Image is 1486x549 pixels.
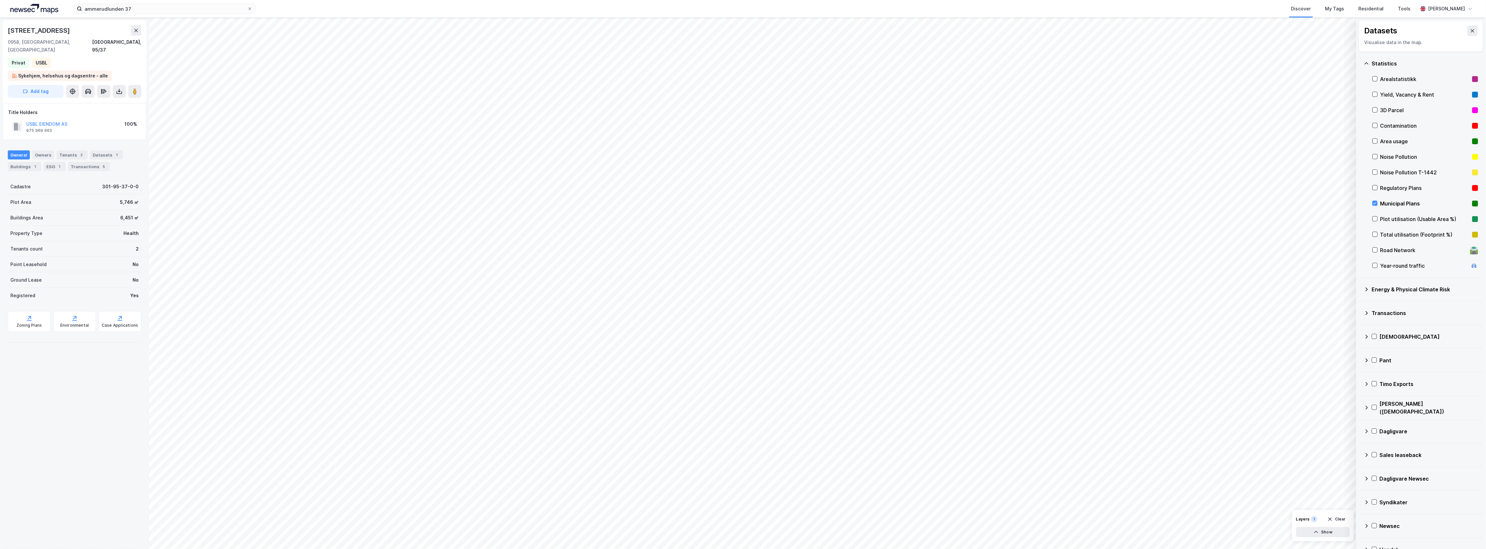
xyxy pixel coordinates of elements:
[32,150,54,159] div: Owners
[1380,75,1470,83] div: Arealstatistikk
[57,150,87,159] div: Tenants
[1398,5,1411,13] div: Tools
[12,59,25,67] div: Privat
[1359,5,1384,13] div: Residential
[10,245,43,253] div: Tenants count
[120,198,139,206] div: 5,746 ㎡
[1291,5,1311,13] div: Discover
[1380,153,1470,161] div: Noise Pollution
[1380,400,1478,415] div: [PERSON_NAME] ([DEMOGRAPHIC_DATA])
[102,183,139,191] div: 301-95-37-0-0
[1380,169,1470,176] div: Noise Pollution T-1442
[68,162,110,171] div: Transactions
[1325,5,1344,13] div: My Tags
[1380,91,1470,99] div: Yield, Vacancy & Rent
[1372,286,1478,293] div: Energy & Physical Climate Risk
[1311,516,1318,522] div: 1
[1380,122,1470,130] div: Contamination
[1428,5,1465,13] div: [PERSON_NAME]
[1380,184,1470,192] div: Regulatory Plans
[1380,333,1478,341] div: [DEMOGRAPHIC_DATA]
[1380,380,1478,388] div: Timo Exports
[92,38,141,54] div: [GEOGRAPHIC_DATA], 95/37
[32,163,39,170] div: 1
[1380,427,1478,435] div: Dagligvare
[1380,498,1478,506] div: Syndikater
[1364,26,1398,36] div: Datasets
[1454,518,1486,549] div: Kontrollprogram for chat
[101,163,107,170] div: 5
[10,229,42,237] div: Property Type
[1380,356,1478,364] div: Pant
[1364,39,1478,46] div: Visualise data in the map.
[1380,522,1478,530] div: Newsec
[10,198,31,206] div: Plot Area
[1380,137,1470,145] div: Area usage
[124,120,137,128] div: 100%
[1296,517,1310,522] div: Layers
[1296,527,1350,537] button: Show
[10,4,58,14] img: logo.a4113a55bc3d86da70a041830d287a7e.svg
[102,323,138,328] div: Case Applications
[1380,106,1470,114] div: 3D Parcel
[123,229,139,237] div: Health
[8,85,64,98] button: Add tag
[1372,309,1478,317] div: Transactions
[1380,451,1478,459] div: Sales leaseback
[1380,475,1478,483] div: Dagligvare Newsec
[56,163,63,170] div: 1
[133,261,139,268] div: No
[1323,514,1350,524] button: Clear
[8,150,30,159] div: General
[10,183,31,191] div: Cadastre
[10,214,43,222] div: Buildings Area
[8,38,92,54] div: 0958, [GEOGRAPHIC_DATA], [GEOGRAPHIC_DATA]
[82,4,247,14] input: Search by address, cadastre, landlords, tenants or people
[8,162,41,171] div: Buildings
[18,72,108,80] div: Sykehjem, helsehus og dagsentre - alle
[90,150,123,159] div: Datasets
[1380,200,1470,207] div: Municipal Plans
[1380,215,1470,223] div: Plot utilisation (Usable Area %)
[1380,246,1468,254] div: Road Network
[44,162,65,171] div: ESG
[120,214,139,222] div: 6,451 ㎡
[26,128,52,133] div: 975 969 665
[8,109,141,116] div: Title Holders
[10,292,35,299] div: Registered
[1380,262,1468,270] div: Year-round traffic
[1372,60,1478,67] div: Statistics
[78,152,85,158] div: 2
[130,292,139,299] div: Yes
[1470,246,1479,254] div: 🛣️
[10,276,42,284] div: Ground Lease
[10,261,47,268] div: Point Leasehold
[1380,231,1470,239] div: Total utilisation (Footprint %)
[8,25,71,36] div: [STREET_ADDRESS]
[60,323,89,328] div: Environmental
[114,152,120,158] div: 1
[1454,518,1486,549] iframe: Chat Widget
[133,276,139,284] div: No
[17,323,42,328] div: Zoning Plans
[136,245,139,253] div: 2
[36,59,47,67] div: USBL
